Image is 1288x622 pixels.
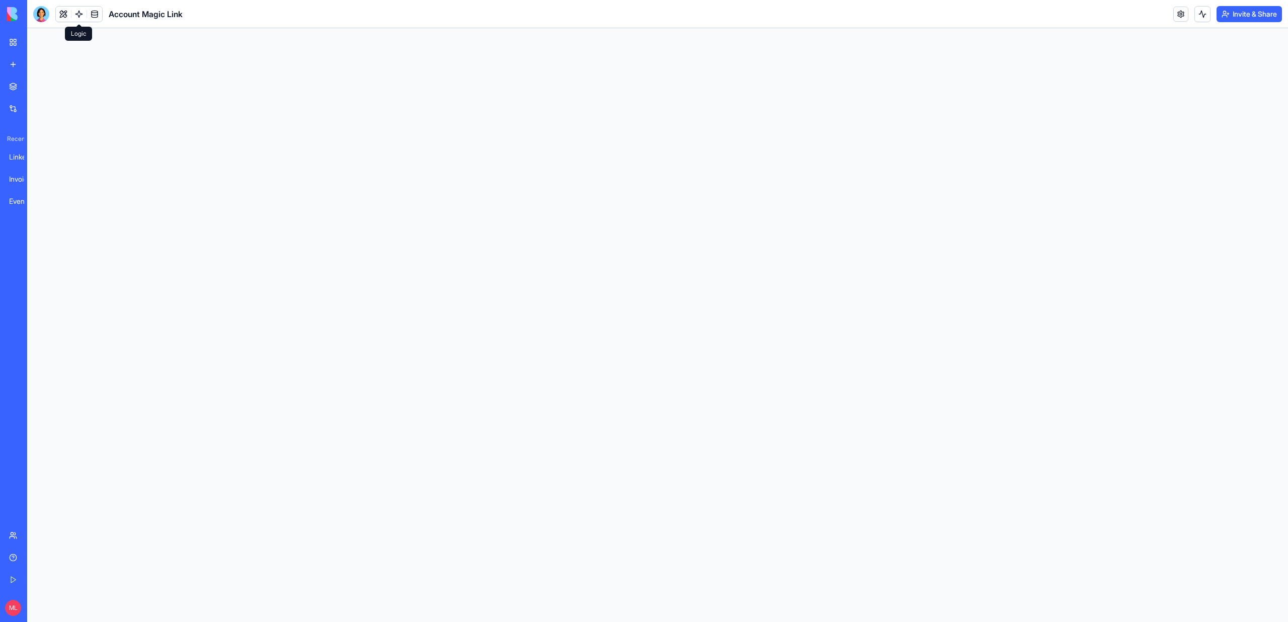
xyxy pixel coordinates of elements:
[7,7,69,21] img: logo
[9,196,37,206] div: EventMaster Pro
[9,152,37,162] div: LinkedIn Profile Analyzer
[3,169,43,189] a: Invoice Data Extractor
[3,191,43,211] a: EventMaster Pro
[109,8,183,20] span: Account Magic Link
[65,27,92,41] div: Logic
[3,147,43,167] a: LinkedIn Profile Analyzer
[3,135,24,143] span: Recent
[5,600,21,616] span: ML
[9,174,37,184] div: Invoice Data Extractor
[1217,6,1282,22] button: Invite & Share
